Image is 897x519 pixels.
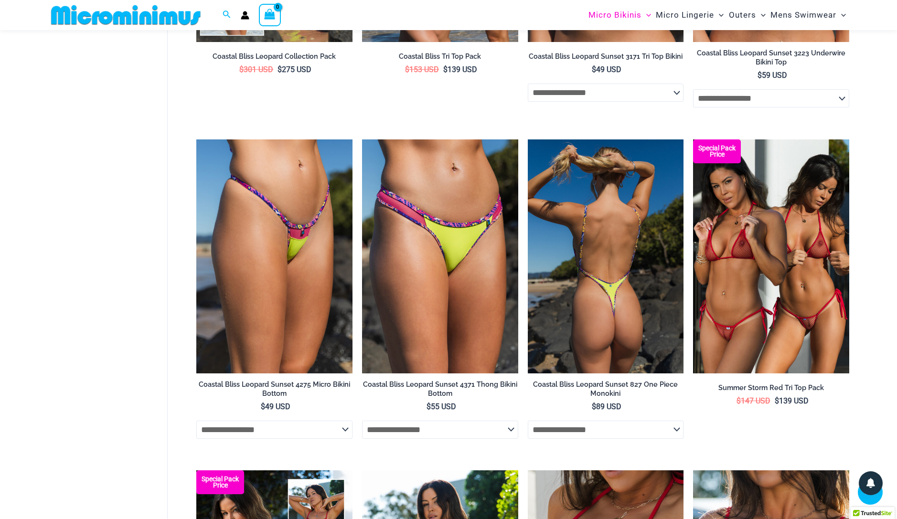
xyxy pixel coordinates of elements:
[729,3,756,27] span: Outers
[443,65,477,74] bdi: 139 USD
[427,402,431,411] span: $
[278,65,282,74] span: $
[693,383,849,396] a: Summer Storm Red Tri Top Pack
[693,49,849,66] h2: Coastal Bliss Leopard Sunset 3223 Underwire Bikini Top
[47,4,204,26] img: MM SHOP LOGO FLAT
[362,380,518,402] a: Coastal Bliss Leopard Sunset 4371 Thong Bikini Bottom
[362,52,518,61] h2: Coastal Bliss Tri Top Pack
[758,71,787,80] bdi: 59 USD
[261,402,290,411] bdi: 49 USD
[592,65,621,74] bdi: 49 USD
[775,396,779,405] span: $
[775,396,809,405] bdi: 139 USD
[528,52,684,64] a: Coastal Bliss Leopard Sunset 3171 Tri Top Bikini
[588,3,641,27] span: Micro Bikinis
[196,52,352,64] a: Coastal Bliss Leopard Collection Pack
[592,402,596,411] span: $
[653,3,726,27] a: Micro LingerieMenu ToggleMenu Toggle
[768,3,848,27] a: Mens SwimwearMenu ToggleMenu Toggle
[427,402,456,411] bdi: 55 USD
[770,3,836,27] span: Mens Swimwear
[528,139,684,373] a: Coastal Bliss Leopard Sunset 827 One Piece Monokini 06Coastal Bliss Leopard Sunset 827 One Piece ...
[259,4,281,26] a: View Shopping Cart, empty
[241,11,249,20] a: Account icon link
[196,139,352,373] a: Coastal Bliss Leopard Sunset 4275 Micro Bikini 01Coastal Bliss Leopard Sunset 4275 Micro Bikini 0...
[362,139,518,373] img: Coastal Bliss Leopard Sunset Thong Bikini 03
[737,396,770,405] bdi: 147 USD
[585,1,850,29] nav: Site Navigation
[239,65,273,74] bdi: 301 USD
[756,3,766,27] span: Menu Toggle
[196,52,352,61] h2: Coastal Bliss Leopard Collection Pack
[641,3,651,27] span: Menu Toggle
[693,383,849,392] h2: Summer Storm Red Tri Top Pack
[758,71,762,80] span: $
[239,65,244,74] span: $
[726,3,768,27] a: OutersMenu ToggleMenu Toggle
[196,380,352,398] h2: Coastal Bliss Leopard Sunset 4275 Micro Bikini Bottom
[693,139,849,373] img: Summer Storm Red Tri Top Pack F
[714,3,724,27] span: Menu Toggle
[278,65,311,74] bdi: 275 USD
[693,49,849,70] a: Coastal Bliss Leopard Sunset 3223 Underwire Bikini Top
[528,380,684,398] h2: Coastal Bliss Leopard Sunset 827 One Piece Monokini
[196,476,244,488] b: Special Pack Price
[261,402,265,411] span: $
[737,396,741,405] span: $
[586,3,653,27] a: Micro BikinisMenu ToggleMenu Toggle
[196,380,352,402] a: Coastal Bliss Leopard Sunset 4275 Micro Bikini Bottom
[362,139,518,373] a: Coastal Bliss Leopard Sunset Thong Bikini 03Coastal Bliss Leopard Sunset 4371 Thong Bikini 02Coas...
[656,3,714,27] span: Micro Lingerie
[362,380,518,398] h2: Coastal Bliss Leopard Sunset 4371 Thong Bikini Bottom
[405,65,439,74] bdi: 153 USD
[528,380,684,402] a: Coastal Bliss Leopard Sunset 827 One Piece Monokini
[362,52,518,64] a: Coastal Bliss Tri Top Pack
[592,65,596,74] span: $
[592,402,621,411] bdi: 89 USD
[196,139,352,373] img: Coastal Bliss Leopard Sunset 4275 Micro Bikini 01
[693,145,741,158] b: Special Pack Price
[836,3,846,27] span: Menu Toggle
[405,65,409,74] span: $
[443,65,448,74] span: $
[528,52,684,61] h2: Coastal Bliss Leopard Sunset 3171 Tri Top Bikini
[223,9,231,21] a: Search icon link
[528,139,684,373] img: Coastal Bliss Leopard Sunset 827 One Piece Monokini 07
[693,139,849,373] a: Summer Storm Red Tri Top Pack F Summer Storm Red Tri Top Pack BSummer Storm Red Tri Top Pack B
